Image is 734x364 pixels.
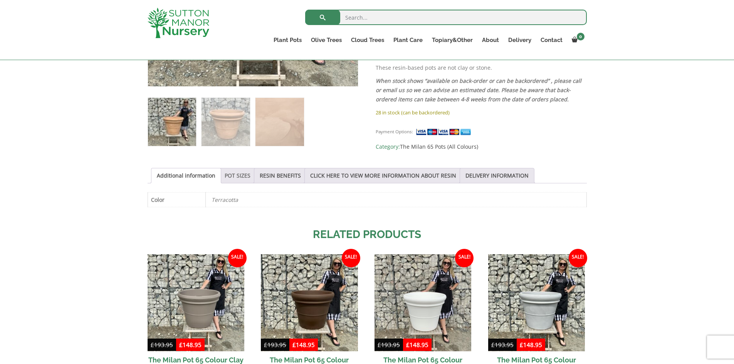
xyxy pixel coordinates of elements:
p: Terracotta [212,193,581,207]
input: Search... [305,10,587,25]
a: Delivery [504,35,536,45]
img: The Milan Pot 65 Colour Greystone [488,254,585,351]
p: 28 in stock (can be backordered) [376,108,586,117]
span: 0 [577,33,585,40]
a: RESIN BENEFITS [260,168,301,183]
img: payment supported [416,128,474,136]
img: The Milan Pot 65 Colour Mocha [261,254,358,351]
img: The Milan Pot 65 Colour Snow White [375,254,471,351]
a: Plant Care [389,35,427,45]
a: Contact [536,35,567,45]
bdi: 148.95 [292,341,315,349]
span: £ [264,341,267,349]
th: Color [148,192,205,207]
span: Category: [376,142,586,151]
bdi: 148.95 [520,341,542,349]
span: £ [151,341,154,349]
p: These resin-based pots are not clay or stone. [376,63,586,72]
bdi: 148.95 [179,341,202,349]
span: Sale! [455,249,474,267]
img: The Milan Pot 65 Colour Terracotta [148,98,196,146]
a: The Milan 65 Pots (All Colours) [400,143,478,150]
span: Sale! [342,249,360,267]
img: The Milan Pot 65 Colour Terracotta - Image 3 [255,98,304,146]
a: Topiary&Other [427,35,477,45]
small: Payment Options: [376,129,413,134]
bdi: 193.95 [264,341,286,349]
a: Additional information [157,168,215,183]
span: £ [520,341,523,349]
a: Plant Pots [269,35,306,45]
img: logo [148,8,209,38]
img: The Milan Pot 65 Colour Clay [148,254,244,351]
a: About [477,35,504,45]
a: 0 [567,35,587,45]
a: Olive Trees [306,35,346,45]
span: Sale! [228,249,247,267]
table: Product Details [148,192,587,207]
bdi: 193.95 [151,341,173,349]
span: £ [378,341,381,349]
bdi: 193.95 [378,341,400,349]
bdi: 193.95 [491,341,514,349]
a: DELIVERY INFORMATION [465,168,529,183]
h2: Related products [148,226,587,243]
bdi: 148.95 [406,341,428,349]
a: POT SIZES [225,168,250,183]
img: The Milan Pot 65 Colour Terracotta - Image 2 [202,98,250,146]
em: When stock shows “available on back-order or can be backordered” , please call or email us so we ... [376,77,581,103]
a: Cloud Trees [346,35,389,45]
a: CLICK HERE TO VIEW MORE INFORMATION ABOUT RESIN [310,168,456,183]
span: £ [491,341,495,349]
span: £ [179,341,183,349]
span: £ [406,341,410,349]
span: £ [292,341,296,349]
span: Sale! [569,249,587,267]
